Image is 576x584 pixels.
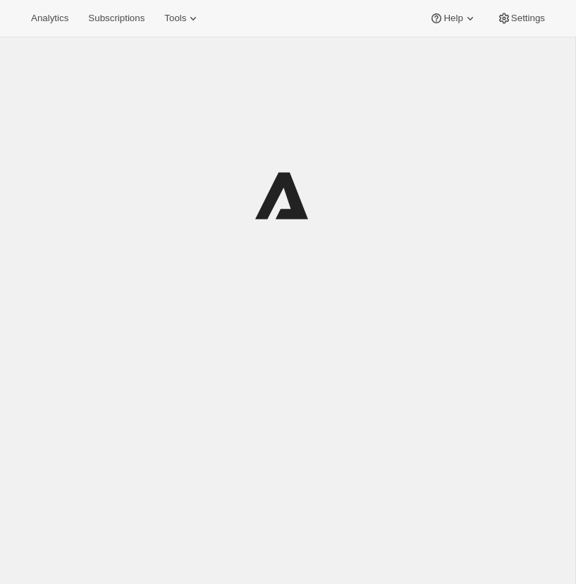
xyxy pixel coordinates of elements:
span: Help [443,13,462,24]
button: Settings [489,8,553,28]
button: Tools [156,8,209,28]
span: Tools [164,13,186,24]
button: Help [421,8,485,28]
span: Settings [511,13,545,24]
span: Subscriptions [88,13,145,24]
span: Analytics [31,13,68,24]
button: Subscriptions [80,8,153,28]
button: Analytics [23,8,77,28]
